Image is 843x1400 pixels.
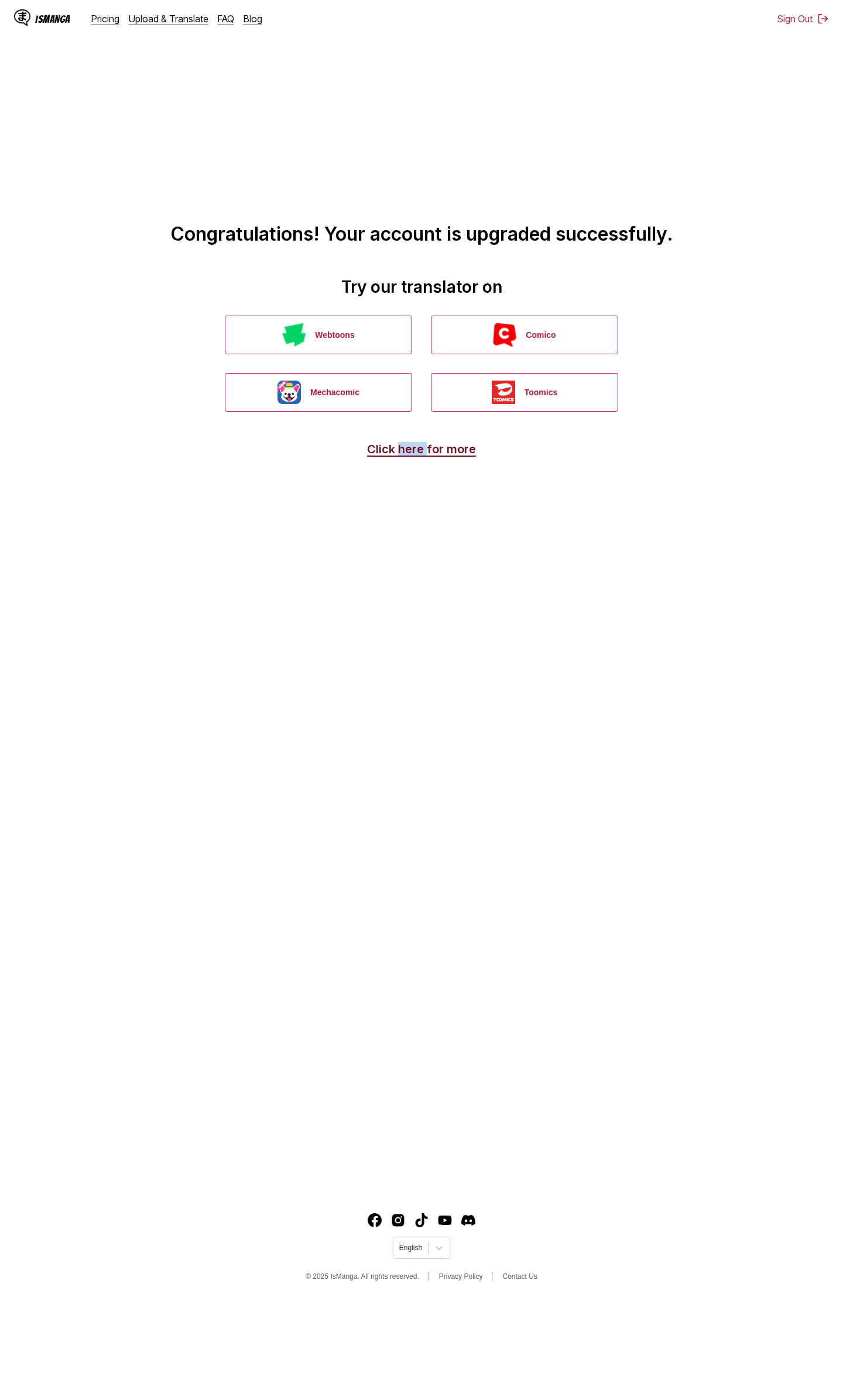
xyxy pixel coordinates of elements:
div: IsManga [35,13,70,25]
img: Sign out [817,13,829,25]
img: Comico [493,323,516,347]
img: Mechacomic [277,381,301,404]
img: IsManga YouTube [438,1213,452,1227]
a: Instagram [391,1213,405,1227]
button: Webtoons [225,316,412,354]
a: TikTok [414,1213,429,1227]
a: Facebook [368,1213,382,1227]
img: Toomics [492,381,515,404]
img: IsManga TikTok [414,1213,429,1227]
img: Webtoons [282,323,306,347]
img: IsManga Facebook [368,1213,382,1227]
a: Privacy Policy [439,1272,483,1281]
a: Discord [461,1213,475,1227]
img: IsManga Instagram [391,1213,405,1227]
button: Sign Out [777,13,829,25]
img: IsManga Discord [461,1213,475,1227]
button: Toomics [431,373,618,412]
a: IsManga LogoIsManga [14,9,91,28]
a: FAQ [218,13,234,25]
h2: Try our translator on [9,277,834,297]
a: Blog [244,13,262,25]
input: Select language [399,1244,401,1252]
a: Contact Us [502,1272,537,1281]
a: Pricing [91,13,119,25]
a: Youtube [438,1213,452,1227]
h1: Congratulations! Your account is upgraded successfully. [9,12,834,245]
button: Mechacomic [225,373,412,412]
a: Upload & Translate [129,13,208,25]
span: © 2025 IsManga. All rights reserved. [306,1272,419,1281]
button: Comico [431,316,618,354]
a: Click here for more [367,442,476,456]
img: IsManga Logo [14,9,30,26]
